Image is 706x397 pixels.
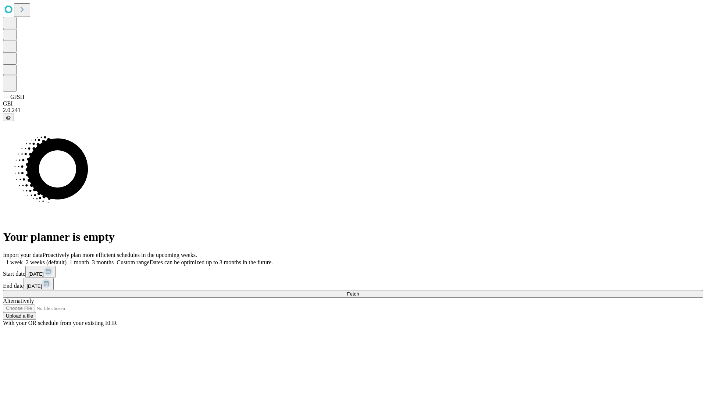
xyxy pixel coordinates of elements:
span: 1 week [6,259,23,265]
div: Start date [3,266,703,278]
span: Proactively plan more efficient schedules in the upcoming weeks. [43,252,197,258]
span: Fetch [347,291,359,297]
div: 2.0.241 [3,107,703,114]
span: Custom range [117,259,149,265]
span: 1 month [69,259,89,265]
span: 2 weeks (default) [26,259,67,265]
div: End date [3,278,703,290]
button: [DATE] [25,266,56,278]
button: @ [3,114,14,121]
div: GEI [3,100,703,107]
span: @ [6,115,11,120]
h1: Your planner is empty [3,230,703,244]
span: GJSH [10,94,24,100]
button: Fetch [3,290,703,298]
span: [DATE] [28,271,44,277]
span: 3 months [92,259,114,265]
button: Upload a file [3,312,36,320]
span: Import your data [3,252,43,258]
span: Dates can be optimized up to 3 months in the future. [150,259,273,265]
span: [DATE] [26,283,42,289]
span: Alternatively [3,298,34,304]
span: With your OR schedule from your existing EHR [3,320,117,326]
button: [DATE] [24,278,54,290]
